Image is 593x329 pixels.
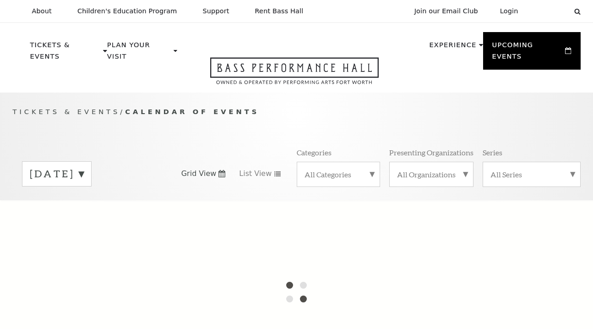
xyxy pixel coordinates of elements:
p: Experience [429,39,476,56]
label: All Series [490,170,573,179]
span: Calendar of Events [125,108,259,115]
p: Series [483,148,502,157]
p: About [32,7,52,15]
p: Plan Your Visit [107,39,171,67]
p: Tickets & Events [30,39,101,67]
span: Tickets & Events [13,108,120,115]
p: Children's Education Program [77,7,177,15]
p: Presenting Organizations [389,148,473,157]
select: Select: [533,7,566,16]
span: List View [239,169,272,179]
label: [DATE] [30,167,84,181]
label: All Categories [305,170,372,179]
p: Categories [297,148,332,157]
p: Upcoming Events [492,39,563,67]
p: / [13,106,581,118]
span: Grid View [181,169,217,179]
p: Support [203,7,229,15]
p: Rent Bass Hall [255,7,304,15]
label: All Organizations [397,170,466,179]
